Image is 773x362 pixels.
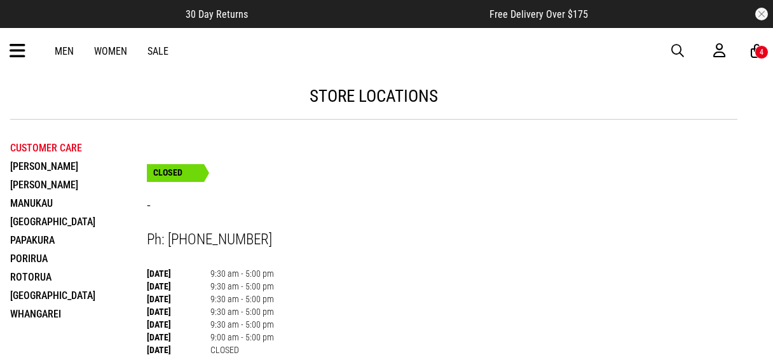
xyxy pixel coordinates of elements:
td: 9:30 am - 5:00 pm [210,318,274,331]
li: [PERSON_NAME] [10,157,147,176]
span: 30 Day Returns [186,8,248,20]
img: Redrat logo [346,41,430,60]
li: Porirua [10,249,147,268]
div: CLOSED [147,164,204,182]
span: Ph: [PHONE_NUMBER] [147,231,272,248]
td: 9:30 am - 5:00 pm [210,293,274,305]
td: CLOSED [210,344,274,356]
li: Papakura [10,231,147,249]
a: Women [94,45,127,57]
td: 9:30 am - 5:00 pm [210,305,274,318]
a: 4 [751,45,763,58]
a: Men [55,45,74,57]
th: [DATE] [147,267,210,280]
li: Manukau [10,194,147,212]
li: [GEOGRAPHIC_DATA] [10,212,147,231]
th: [DATE] [147,280,210,293]
li: Whangarei [10,305,147,323]
li: Rotorua [10,268,147,286]
th: [DATE] [147,305,210,318]
th: [DATE] [147,331,210,344]
th: [DATE] [147,293,210,305]
iframe: Customer reviews powered by Trustpilot [273,8,464,20]
th: [DATE] [147,318,210,331]
th: [DATE] [147,344,210,356]
div: 4 [760,48,763,57]
span: Free Delivery Over $175 [489,8,588,20]
a: Sale [147,45,168,57]
td: 9:30 am - 5:00 pm [210,280,274,293]
li: Customer Care [10,139,147,157]
h3: - [147,197,383,216]
h1: store locations [10,86,737,106]
td: 9:30 am - 5:00 pm [210,267,274,280]
td: 9:00 am - 5:00 pm [210,331,274,344]
li: [GEOGRAPHIC_DATA] [10,286,147,305]
li: [PERSON_NAME] [10,176,147,194]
